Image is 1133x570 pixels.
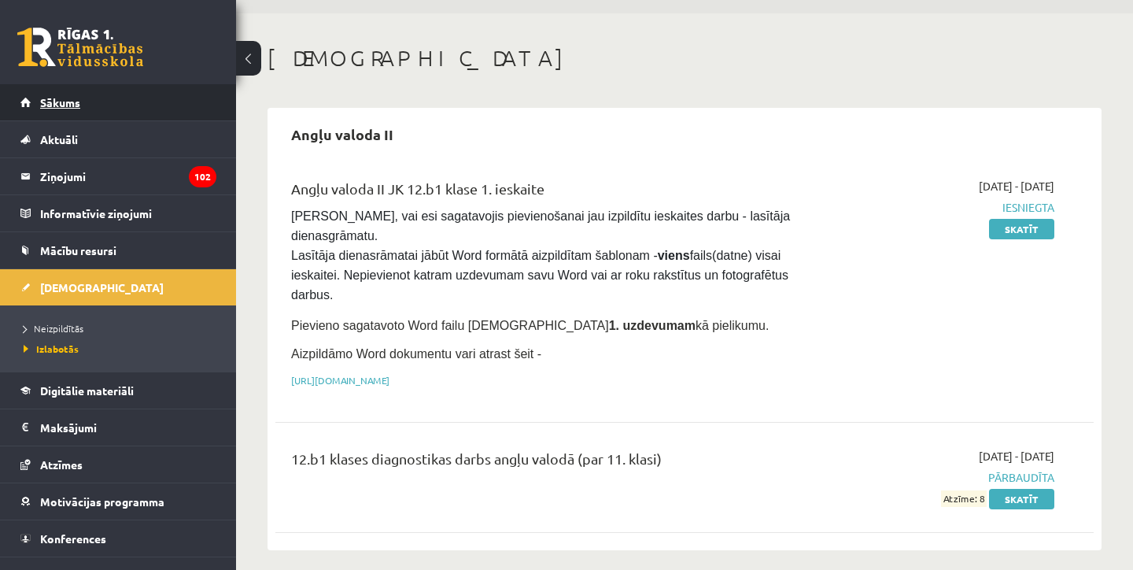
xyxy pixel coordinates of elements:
span: Mācību resursi [40,243,116,257]
a: Skatīt [989,219,1054,239]
a: Sākums [20,84,216,120]
a: Rīgas 1. Tālmācības vidusskola [17,28,143,67]
span: Motivācijas programma [40,494,164,509]
a: Izlabotās [24,342,220,356]
span: [DATE] - [DATE] [979,178,1054,194]
strong: viens [658,249,690,262]
span: Pievieno sagatavoto Word failu [DEMOGRAPHIC_DATA] kā pielikumu. [291,319,769,332]
legend: Ziņojumi [40,158,216,194]
a: Ziņojumi102 [20,158,216,194]
a: [URL][DOMAIN_NAME] [291,374,389,387]
span: Atzīme: 8 [941,490,987,507]
i: 102 [189,166,216,187]
a: Neizpildītās [24,321,220,335]
a: Digitālie materiāli [20,372,216,409]
h1: [DEMOGRAPHIC_DATA] [268,45,1102,72]
span: [DATE] - [DATE] [979,448,1054,465]
span: Pārbaudīta [816,469,1054,486]
span: Izlabotās [24,342,79,355]
legend: Informatīvie ziņojumi [40,195,216,231]
span: Neizpildītās [24,322,83,335]
span: [PERSON_NAME], vai esi sagatavojis pievienošanai jau izpildītu ieskaites darbu - lasītāja dienasg... [291,209,794,302]
a: Maksājumi [20,409,216,446]
a: Skatīt [989,489,1054,509]
span: Sākums [40,95,80,109]
div: 12.b1 klases diagnostikas darbs angļu valodā (par 11. klasi) [291,448,792,477]
a: Motivācijas programma [20,483,216,520]
a: Mācību resursi [20,232,216,268]
a: Informatīvie ziņojumi [20,195,216,231]
div: Angļu valoda II JK 12.b1 klase 1. ieskaite [291,178,792,207]
a: Atzīmes [20,446,216,483]
a: Aktuāli [20,121,216,157]
span: Konferences [40,531,106,546]
span: Aizpildāmo Word dokumentu vari atrast šeit - [291,347,541,361]
span: Aktuāli [40,132,78,146]
a: [DEMOGRAPHIC_DATA] [20,269,216,305]
span: Iesniegta [816,199,1054,216]
legend: Maksājumi [40,409,216,446]
h2: Angļu valoda II [275,116,409,153]
strong: 1. uzdevumam [609,319,696,332]
span: Atzīmes [40,457,83,472]
span: [DEMOGRAPHIC_DATA] [40,280,164,294]
span: Digitālie materiāli [40,383,134,398]
a: Konferences [20,520,216,557]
